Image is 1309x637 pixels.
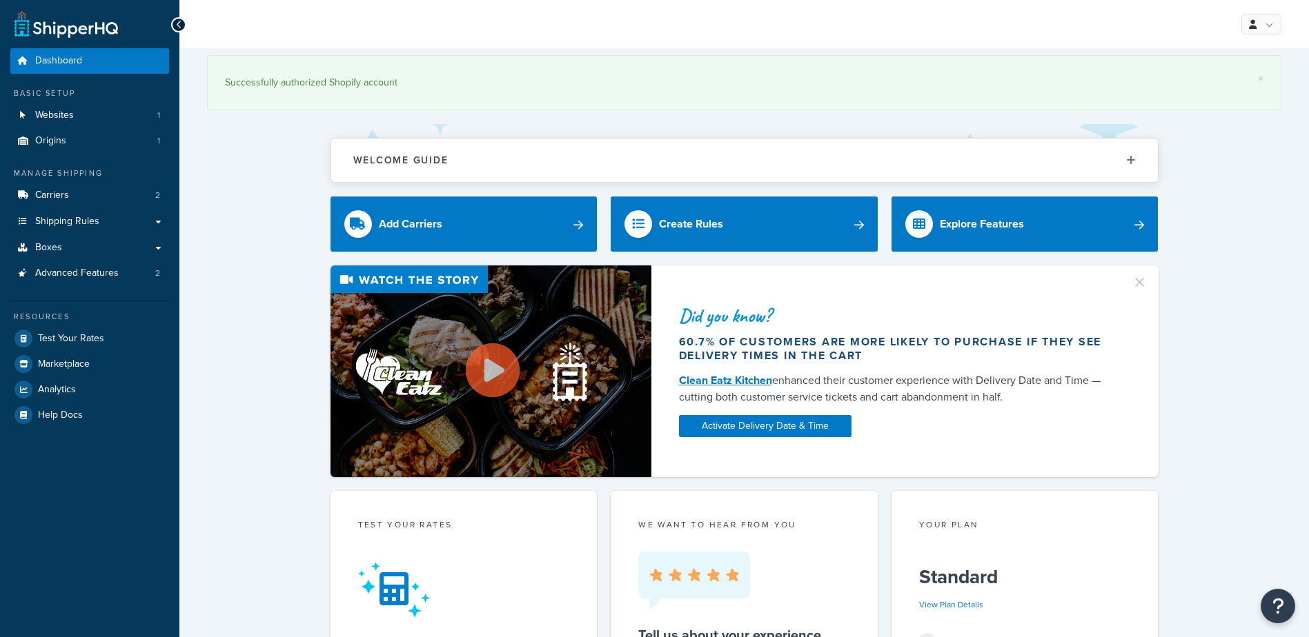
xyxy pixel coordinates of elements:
li: Carriers [10,183,169,208]
h5: Standard [919,566,1131,588]
p: we want to hear from you [638,518,850,531]
img: Video thumbnail [331,265,651,477]
div: Add Carriers [379,214,442,234]
a: Marketplace [10,352,169,376]
span: Marketplace [38,358,90,370]
span: Shipping Rules [35,216,99,228]
span: Boxes [35,242,62,254]
a: Add Carriers [331,196,598,252]
li: Websites [10,103,169,128]
a: Analytics [10,377,169,402]
a: Create Rules [611,196,878,252]
div: Explore Features [940,214,1024,234]
span: Origins [35,135,66,147]
div: enhanced their customer experience with Delivery Date and Time — cutting both customer service ti... [679,372,1115,405]
div: Create Rules [659,214,723,234]
button: Open Resource Center [1261,589,1295,623]
a: Explore Features [892,196,1159,252]
span: Websites [35,110,74,121]
span: 1 [157,135,160,147]
span: Advanced Features [35,267,119,279]
div: Basic Setup [10,88,169,99]
span: 1 [157,110,160,121]
button: Welcome Guide [331,139,1158,182]
div: 60.7% of customers are more likely to purchase if they see delivery times in the cart [679,335,1115,363]
div: Did you know? [679,306,1115,325]
span: Carriers [35,190,69,201]
div: Successfully authorized Shopify account [225,73,1263,92]
span: Help Docs [38,410,83,421]
h2: Welcome Guide [353,155,449,165]
a: Dashboard [10,48,169,74]
a: Websites1 [10,103,169,128]
a: View Plan Details [919,598,983,611]
a: Advanced Features2 [10,261,169,286]
a: Carriers2 [10,183,169,208]
li: Advanced Features [10,261,169,286]
a: Test Your Rates [10,326,169,351]
a: Help Docs [10,403,169,427]
div: Manage Shipping [10,168,169,179]
a: Boxes [10,235,169,261]
a: × [1258,73,1263,84]
a: Origins1 [10,128,169,154]
span: Test Your Rates [38,333,104,345]
span: 2 [155,267,160,279]
li: Origins [10,128,169,154]
span: Analytics [38,384,76,396]
div: Resources [10,311,169,323]
span: Dashboard [35,55,82,67]
a: Activate Delivery Date & Time [679,415,852,437]
a: Shipping Rules [10,209,169,234]
a: Clean Eatz Kitchen [679,372,772,388]
div: Test your rates [358,518,570,534]
span: 2 [155,190,160,201]
div: Your Plan [919,518,1131,534]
